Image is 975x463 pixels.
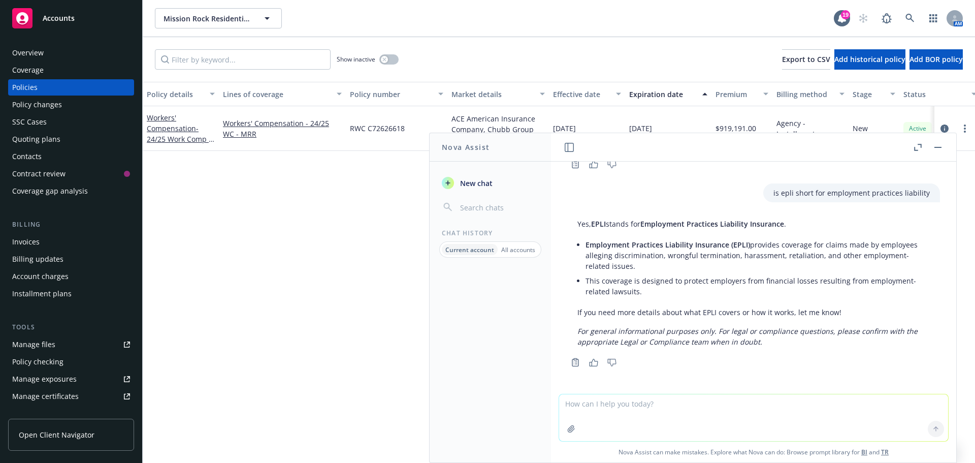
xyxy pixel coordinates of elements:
[909,49,963,70] button: Add BOR policy
[430,229,551,237] div: Chat History
[12,234,40,250] div: Invoices
[772,82,849,106] button: Billing method
[12,336,55,353] div: Manage files
[12,97,62,113] div: Policy changes
[577,326,918,347] em: For general informational purposes only. For legal or compliance questions, please confirm with t...
[501,245,535,254] p: All accounts
[8,336,134,353] a: Manage files
[12,388,79,405] div: Manage certificates
[8,371,134,387] a: Manage exposures
[458,178,493,189] span: New chat
[604,157,620,171] button: Thumbs down
[711,82,772,106] button: Premium
[716,123,756,134] span: $919,191.00
[12,406,63,422] div: Manage claims
[458,200,539,214] input: Search chats
[350,89,432,100] div: Policy number
[223,89,331,100] div: Lines of coverage
[337,55,375,64] span: Show inactive
[12,45,44,61] div: Overview
[849,82,899,106] button: Stage
[8,131,134,147] a: Quoting plans
[12,79,38,96] div: Policies
[43,14,75,22] span: Accounts
[8,251,134,267] a: Billing updates
[571,358,580,367] svg: Copy to clipboard
[8,286,134,302] a: Installment plans
[447,82,549,106] button: Market details
[350,123,405,134] span: RWC C72626618
[12,183,88,199] div: Coverage gap analysis
[155,8,282,28] button: Mission Rock Residential, LLC
[841,10,850,19] div: 19
[629,89,696,100] div: Expiration date
[907,124,928,133] span: Active
[604,355,620,369] button: Thumbs down
[143,82,219,106] button: Policy details
[776,118,844,139] span: Agency - Installments
[959,122,971,135] a: more
[782,49,830,70] button: Export to CSV
[571,160,580,169] svg: Copy to clipboard
[776,89,833,100] div: Billing method
[147,89,204,100] div: Policy details
[8,322,134,332] div: Tools
[438,174,543,192] button: New chat
[219,82,346,106] button: Lines of coverage
[147,124,214,155] span: - 24/25 Work Comp - MRR
[12,166,66,182] div: Contract review
[938,122,951,135] a: circleInformation
[629,123,652,134] span: [DATE]
[8,148,134,165] a: Contacts
[577,307,930,318] p: If you need more details about what EPLI covers or how it works, let me know!
[640,219,784,229] span: Employment Practices Liability Insurance
[12,286,72,302] div: Installment plans
[586,240,750,250] span: Employment Practices Liability Insurance (EPLI)
[553,123,576,134] span: [DATE]
[12,268,69,285] div: Account charges
[8,220,134,230] div: Billing
[881,448,889,456] a: TR
[164,13,251,24] span: Mission Rock Residential, LLC
[876,8,897,28] a: Report a Bug
[716,89,757,100] div: Premium
[853,8,873,28] a: Start snowing
[12,371,77,387] div: Manage exposures
[834,54,905,64] span: Add historical policy
[155,49,331,70] input: Filter by keyword...
[586,237,930,273] li: provides coverage for claims made by employees alleging discrimination, wrongful termination, har...
[8,406,134,422] a: Manage claims
[12,354,63,370] div: Policy checking
[19,429,94,440] span: Open Client Navigator
[8,183,134,199] a: Coverage gap analysis
[223,118,342,139] a: Workers' Compensation - 24/25 WC - MRR
[782,54,830,64] span: Export to CSV
[834,49,905,70] button: Add historical policy
[12,148,42,165] div: Contacts
[12,131,60,147] div: Quoting plans
[853,123,868,134] span: New
[853,89,884,100] div: Stage
[8,97,134,113] a: Policy changes
[903,89,965,100] div: Status
[555,442,952,462] span: Nova Assist can make mistakes. Explore what Nova can do: Browse prompt library for and
[8,388,134,405] a: Manage certificates
[442,142,490,152] h1: Nova Assist
[12,62,44,78] div: Coverage
[923,8,944,28] a: Switch app
[451,113,545,135] div: ACE American Insurance Company, Chubb Group
[591,219,606,229] span: EPLI
[8,268,134,285] a: Account charges
[549,82,625,106] button: Effective date
[8,79,134,96] a: Policies
[451,89,534,100] div: Market details
[909,54,963,64] span: Add BOR policy
[12,251,63,267] div: Billing updates
[8,234,134,250] a: Invoices
[553,89,610,100] div: Effective date
[625,82,711,106] button: Expiration date
[8,166,134,182] a: Contract review
[8,114,134,130] a: SSC Cases
[346,82,447,106] button: Policy number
